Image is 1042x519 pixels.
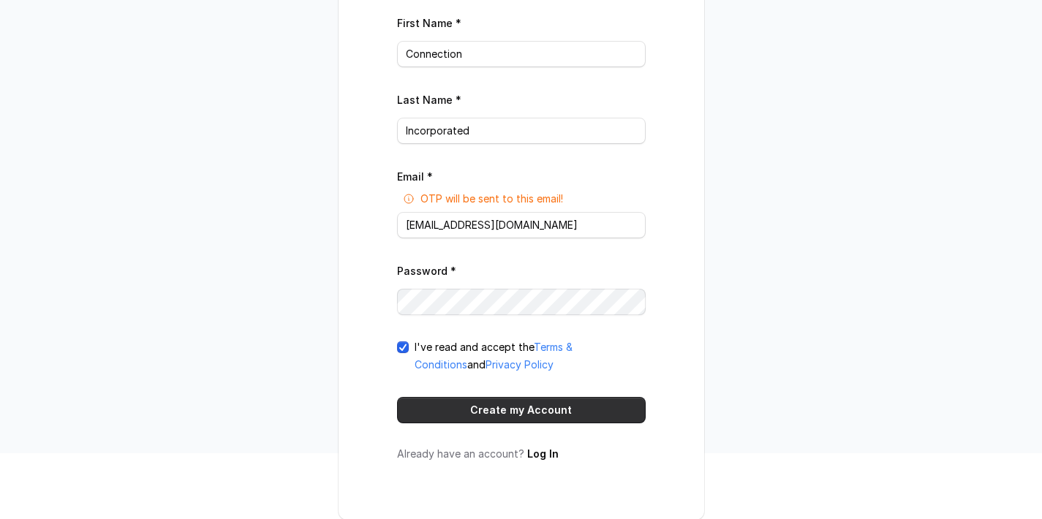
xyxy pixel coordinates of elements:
button: Create my Account [397,397,646,423]
p: I've read and accept the and [415,338,646,374]
input: youremail@example.com [397,212,646,238]
label: Email * [397,170,433,183]
label: Password * [397,265,456,277]
a: Privacy Policy [486,358,554,371]
p: OTP will be sent to this email! [420,192,563,206]
a: Log In [527,447,559,460]
label: Last Name * [397,94,461,106]
p: Already have an account? [397,447,646,461]
label: First Name * [397,17,461,29]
